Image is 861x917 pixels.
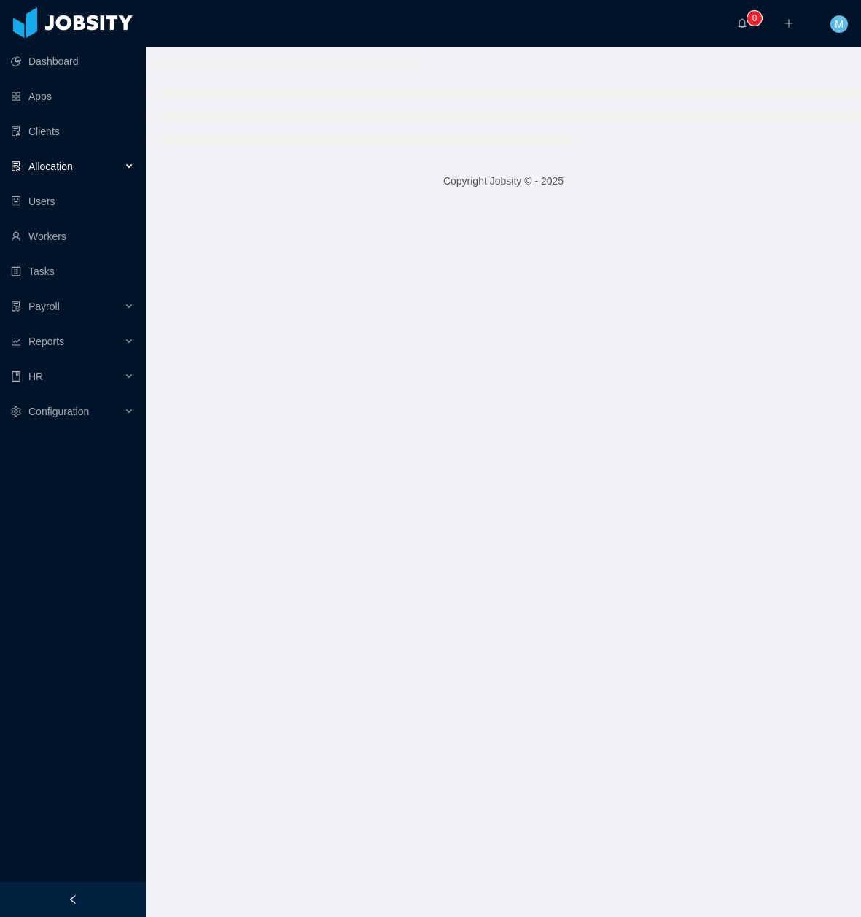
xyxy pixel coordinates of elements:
i: icon: book [11,371,21,382]
span: M [835,15,844,33]
a: icon: profileTasks [11,257,134,286]
footer: Copyright Jobsity © - 2025 [146,156,861,206]
i: icon: setting [11,406,21,417]
sup: 0 [747,11,762,26]
i: icon: line-chart [11,336,21,347]
i: icon: plus [784,18,794,28]
a: icon: appstoreApps [11,82,134,111]
a: icon: robotUsers [11,187,134,216]
span: HR [28,371,43,382]
span: Configuration [28,406,89,417]
span: Payroll [28,301,60,312]
i: icon: bell [737,18,747,28]
i: icon: solution [11,161,21,171]
a: icon: pie-chartDashboard [11,47,134,76]
span: Allocation [28,160,73,172]
a: icon: userWorkers [11,222,134,251]
span: Reports [28,336,64,347]
a: icon: auditClients [11,117,134,146]
i: icon: file-protect [11,301,21,312]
